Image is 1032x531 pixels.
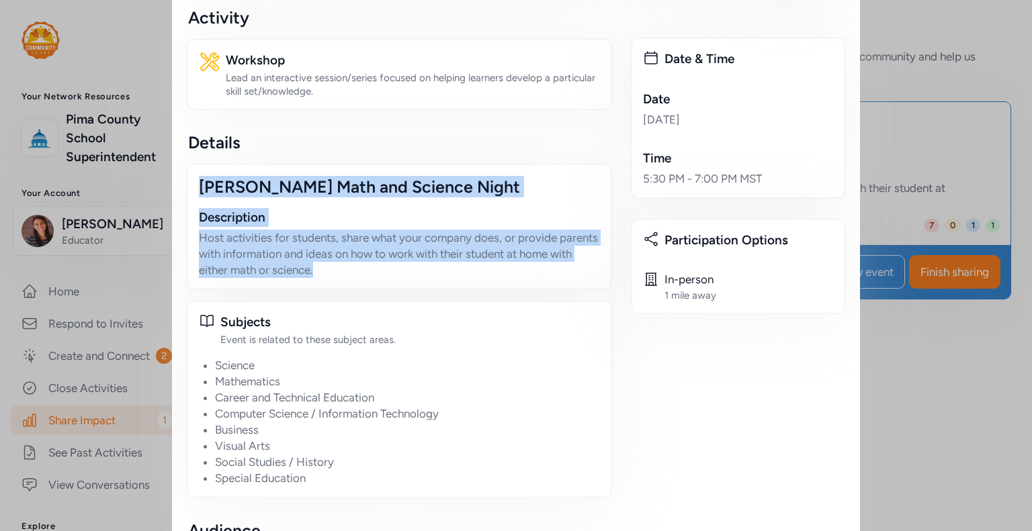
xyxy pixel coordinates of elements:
[664,289,716,302] div: 1 mile away
[215,438,600,454] li: Visual Arts
[215,357,600,373] li: Science
[226,51,600,70] div: Workshop
[643,149,833,168] div: Time
[215,373,600,389] li: Mathematics
[220,313,600,332] div: Subjects
[215,454,600,470] li: Social Studies / History
[226,71,600,98] div: Lead an interactive session/series focused on helping learners develop a particular skill set/kno...
[643,111,833,128] div: [DATE]
[215,470,600,486] li: Special Education
[643,171,833,187] div: 5:30 PM - 7:00 PM MST
[220,333,600,346] div: Event is related to these subject areas.
[188,7,611,28] div: Activity
[664,271,716,287] div: In-person
[643,90,833,109] div: Date
[215,422,600,438] li: Business
[188,132,611,153] div: Details
[215,405,600,422] li: Computer Science / Information Technology
[199,208,600,227] div: Description
[215,389,600,405] li: Career and Technical Education
[199,176,600,197] div: [PERSON_NAME] Math and Science Night
[664,231,833,250] div: Participation Options
[664,50,833,68] div: Date & Time
[199,230,600,278] p: Host activities for students, share what your company does, or provide parents with information a...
